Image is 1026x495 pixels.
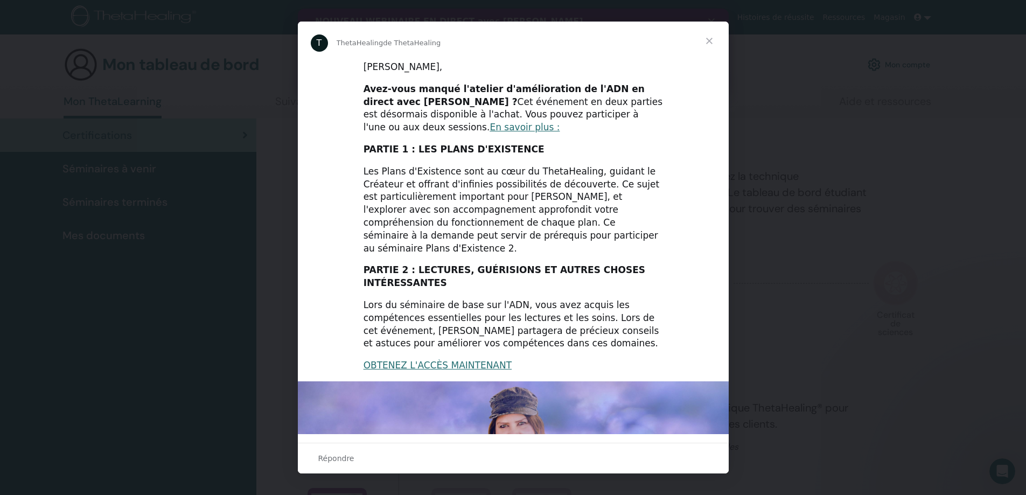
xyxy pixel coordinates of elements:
[364,144,545,155] font: PARTIE 1 : LES PLANS D'EXISTENCE
[317,38,322,48] font: T
[364,83,645,107] font: Avez-vous manqué l'atelier d'amélioration de l'ADN en direct avec [PERSON_NAME] ?
[690,22,729,60] span: Fermer
[383,39,441,47] font: de ThetaHealing
[364,299,659,348] font: Lors du séminaire de base sur l'ADN, vous avez acquis les compétences essentielles pour les lectu...
[364,61,443,72] font: [PERSON_NAME],
[83,29,175,39] font: le [DATE] 11h00 MST.
[410,10,421,16] div: Fermer
[364,360,512,371] a: OBTENEZ L'ACCÈS MAINTENANT
[17,8,285,18] font: NOUVEAU WEBINAIRE EN DIRECT avec [PERSON_NAME]
[490,122,560,133] a: En savoir plus :
[17,29,83,39] font: Rejoignez-nous
[288,40,329,50] font: la Clarté
[311,34,328,52] div: Image de profil pour ThetaHealing
[17,67,124,80] a: Réservez votre place ➜
[17,18,331,29] font: CLARITY — Apprenez-la. Connaissez-la. Vivez-la. Créez avec elle.
[17,40,391,61] font: — comment la comprendre, la vivre et créer votre vie grâce à elle.
[337,39,383,47] font: ThetaHealing
[22,69,120,78] font: Réservez votre place ➜
[364,264,645,288] font: PARTIE 2 : LECTURES, GUÉRISIONS ET AUTRES CHOSES INTÉRESSANTES
[17,40,288,50] font: Le tout premier webinaire entièrement consacré à l'énergie de
[318,454,354,463] font: Répondre
[364,96,662,133] font: Cet événement en deux parties est désormais disponible à l'achat. Vous pouvez participer à l'une ...
[298,443,729,473] div: Ouvrir la conversation et répondre
[364,166,660,254] font: Les Plans d'Existence sont au cœur du ThetaHealing, guidant le Créateur et offrant d'infinies pos...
